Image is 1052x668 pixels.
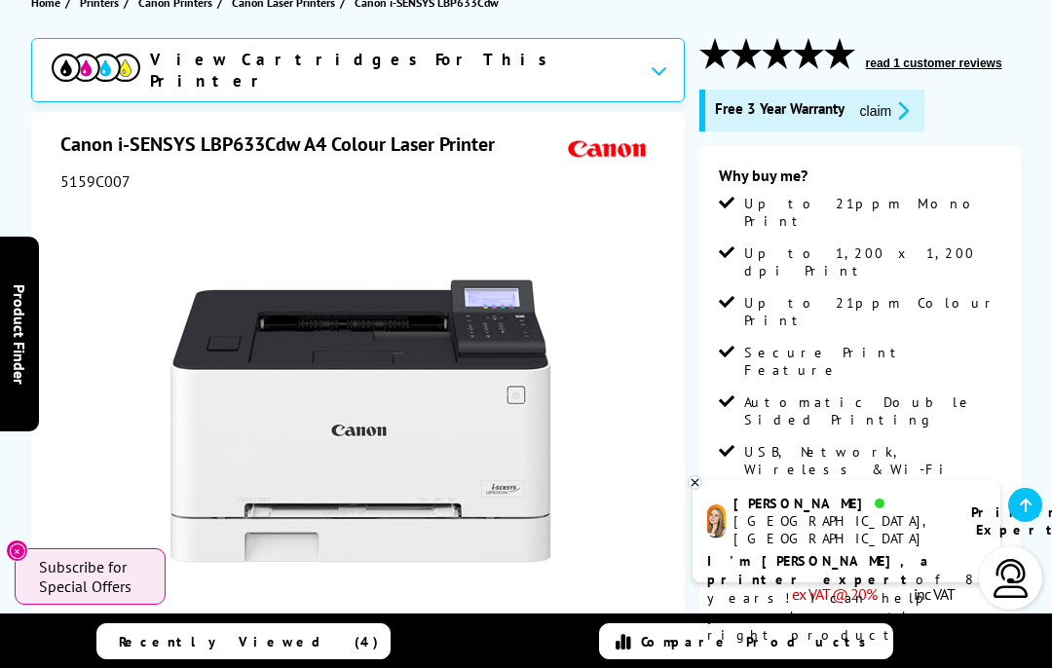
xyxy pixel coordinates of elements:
img: View Cartridges [52,54,139,81]
button: promo-description [854,99,916,122]
span: Up to 1,200 x 1,200 dpi Print [744,244,1001,279]
span: USB, Network, Wireless & Wi-Fi Direct [744,443,1001,496]
span: View Cartridges For This Printer [150,49,634,92]
h1: Canon i-SENSYS LBP633Cdw A4 Colour Laser Printer [60,131,514,157]
span: 5159C007 [60,171,131,191]
span: Recently Viewed (4) [119,633,379,650]
span: Compare Products [641,633,877,650]
b: I'm [PERSON_NAME], a printer expert [707,552,934,588]
a: Compare Products [599,623,893,659]
p: of 8 years! I can help you choose the right product [707,552,986,645]
span: Secure Print Feature [744,344,1001,379]
img: amy-livechat.png [707,504,726,538]
span: Product Finder [10,284,29,385]
img: user-headset-light.svg [992,559,1031,598]
span: Free 3 Year Warranty [715,99,845,122]
a: Recently Viewed (4) [96,623,391,659]
button: read 1 customer reviews [860,56,1008,71]
span: Up to 21ppm Mono Print [744,195,1001,230]
button: Close [6,539,28,562]
img: Canon i-SENSYS LBP633Cdw [169,230,551,612]
img: Canon [563,131,653,167]
div: Why buy me? [719,166,1001,195]
span: Up to 21ppm Colour Print [744,294,1001,329]
span: Subscribe for Special Offers [39,557,146,596]
span: Automatic Double Sided Printing [744,393,1001,428]
div: [GEOGRAPHIC_DATA], [GEOGRAPHIC_DATA] [733,512,947,547]
div: [PERSON_NAME] [733,495,947,512]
